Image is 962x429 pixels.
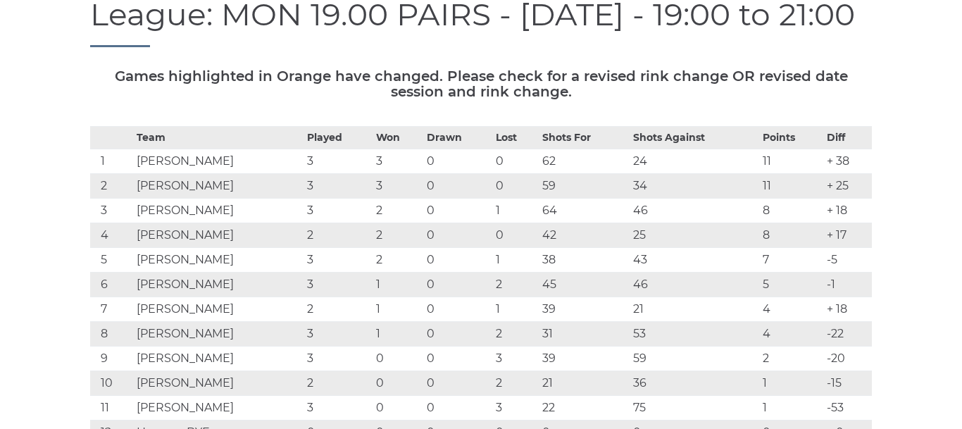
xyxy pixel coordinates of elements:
[133,273,304,297] td: [PERSON_NAME]
[423,347,492,371] td: 0
[630,223,758,248] td: 25
[133,248,304,273] td: [PERSON_NAME]
[304,347,373,371] td: 3
[423,127,492,149] th: Drawn
[630,199,758,223] td: 46
[90,347,133,371] td: 9
[759,174,824,199] td: 11
[304,248,373,273] td: 3
[630,273,758,297] td: 46
[823,322,872,347] td: -22
[630,248,758,273] td: 43
[373,174,423,199] td: 3
[759,371,824,396] td: 1
[492,174,538,199] td: 0
[423,199,492,223] td: 0
[492,223,538,248] td: 0
[759,248,824,273] td: 7
[423,149,492,174] td: 0
[630,371,758,396] td: 36
[823,127,872,149] th: Diff
[304,396,373,421] td: 3
[423,174,492,199] td: 0
[423,322,492,347] td: 0
[133,149,304,174] td: [PERSON_NAME]
[373,396,423,421] td: 0
[90,68,872,99] h5: Games highlighted in Orange have changed. Please check for a revised rink change OR revised date ...
[304,322,373,347] td: 3
[492,322,538,347] td: 2
[304,199,373,223] td: 3
[630,347,758,371] td: 59
[630,174,758,199] td: 34
[133,223,304,248] td: [PERSON_NAME]
[823,396,872,421] td: -53
[133,396,304,421] td: [PERSON_NAME]
[539,127,630,149] th: Shots For
[759,149,824,174] td: 11
[823,347,872,371] td: -20
[492,371,538,396] td: 2
[423,223,492,248] td: 0
[823,149,872,174] td: + 38
[759,127,824,149] th: Points
[539,149,630,174] td: 62
[492,347,538,371] td: 3
[539,223,630,248] td: 42
[423,396,492,421] td: 0
[304,273,373,297] td: 3
[423,273,492,297] td: 0
[759,396,824,421] td: 1
[539,322,630,347] td: 31
[759,347,824,371] td: 2
[304,174,373,199] td: 3
[133,347,304,371] td: [PERSON_NAME]
[630,127,758,149] th: Shots Against
[539,347,630,371] td: 39
[423,248,492,273] td: 0
[492,297,538,322] td: 1
[90,223,133,248] td: 4
[759,322,824,347] td: 4
[373,322,423,347] td: 1
[90,297,133,322] td: 7
[492,127,538,149] th: Lost
[759,223,824,248] td: 8
[823,223,872,248] td: + 17
[133,199,304,223] td: [PERSON_NAME]
[492,199,538,223] td: 1
[539,273,630,297] td: 45
[759,297,824,322] td: 4
[304,371,373,396] td: 2
[90,174,133,199] td: 2
[373,199,423,223] td: 2
[539,199,630,223] td: 64
[304,297,373,322] td: 2
[373,248,423,273] td: 2
[823,199,872,223] td: + 18
[304,149,373,174] td: 3
[133,127,304,149] th: Team
[133,322,304,347] td: [PERSON_NAME]
[423,297,492,322] td: 0
[90,396,133,421] td: 11
[304,223,373,248] td: 2
[759,199,824,223] td: 8
[823,174,872,199] td: + 25
[630,149,758,174] td: 24
[90,273,133,297] td: 6
[373,273,423,297] td: 1
[373,347,423,371] td: 0
[823,297,872,322] td: + 18
[90,248,133,273] td: 5
[133,174,304,199] td: [PERSON_NAME]
[492,273,538,297] td: 2
[492,149,538,174] td: 0
[423,371,492,396] td: 0
[133,371,304,396] td: [PERSON_NAME]
[304,127,373,149] th: Played
[539,174,630,199] td: 59
[133,297,304,322] td: [PERSON_NAME]
[539,371,630,396] td: 21
[759,273,824,297] td: 5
